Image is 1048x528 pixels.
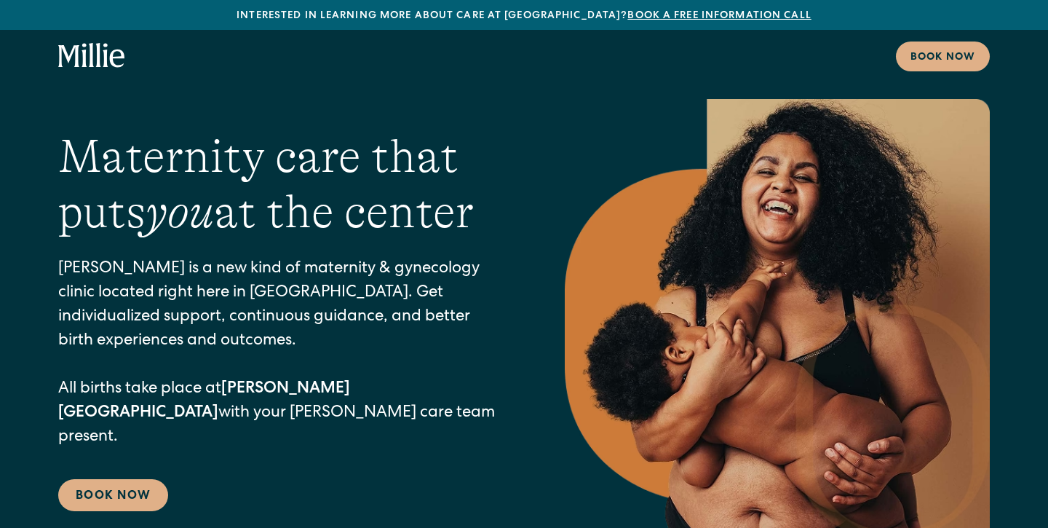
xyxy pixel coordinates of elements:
[910,50,975,66] div: Book now
[627,11,811,21] a: Book a free information call
[58,129,507,241] h1: Maternity care that puts at the center
[146,186,214,238] em: you
[58,479,168,511] a: Book Now
[58,258,507,450] p: [PERSON_NAME] is a new kind of maternity & gynecology clinic located right here in [GEOGRAPHIC_DA...
[896,42,990,71] a: Book now
[58,43,125,69] a: home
